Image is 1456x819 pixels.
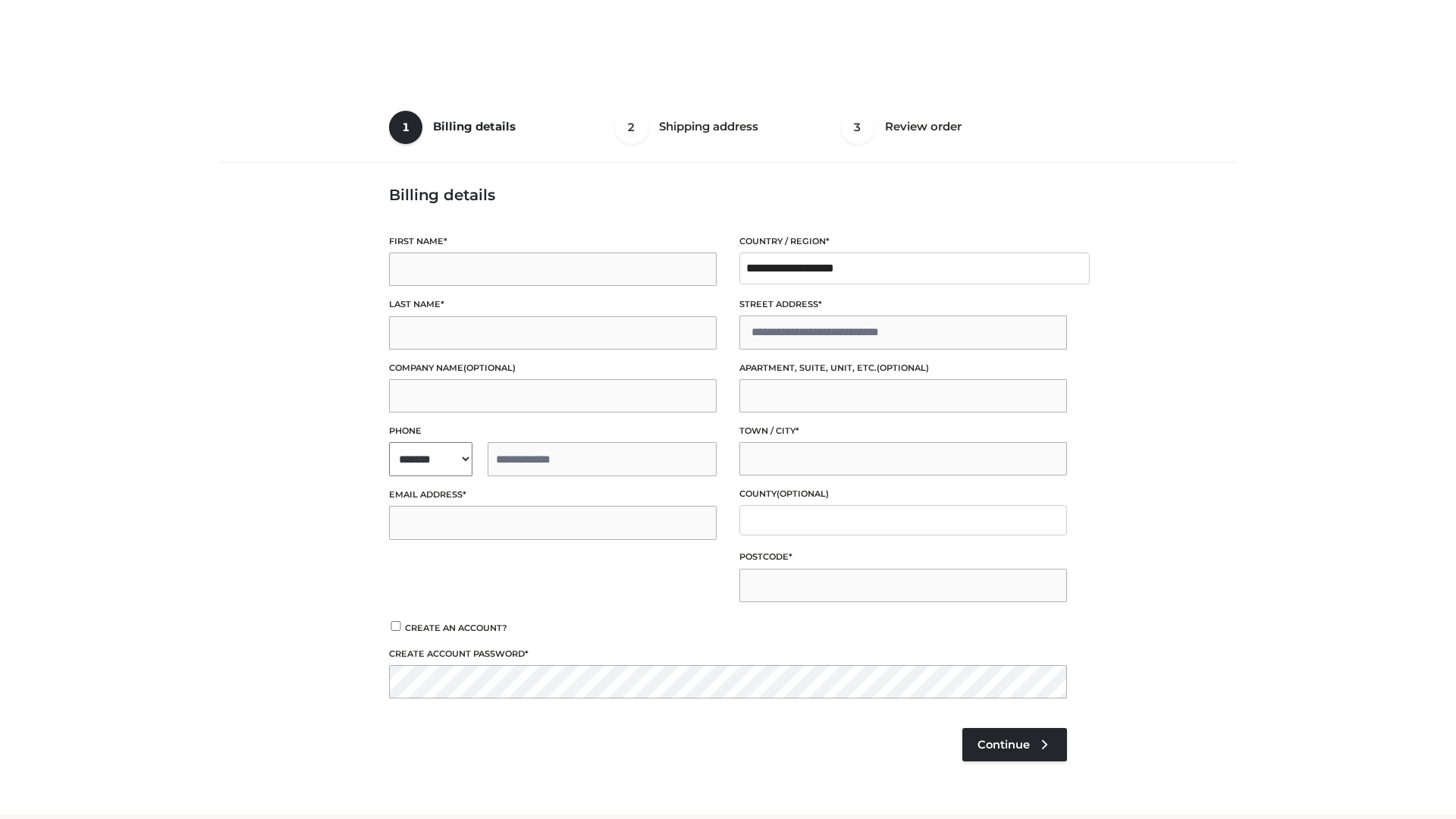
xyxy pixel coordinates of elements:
label: Last name [389,297,717,312]
span: 1 [389,111,422,144]
label: Create account password [389,647,1067,661]
h3: Billing details [389,186,1067,204]
span: Shipping address [659,119,758,133]
span: Create an account? [405,623,507,633]
label: Street address [739,297,1067,312]
label: Country / Region [739,234,1067,249]
label: Company name [389,361,717,375]
label: Postcode [739,550,1067,564]
label: First name [389,234,717,249]
span: (optional) [463,362,516,373]
input: Create an account? [389,621,403,631]
label: Apartment, suite, unit, etc. [739,361,1067,375]
span: 2 [615,111,648,144]
span: (optional) [877,362,929,373]
label: County [739,487,1067,501]
span: 3 [841,111,874,144]
a: Continue [962,728,1067,761]
span: Continue [977,738,1030,752]
label: Email address [389,488,717,502]
span: Review order [885,119,962,133]
span: (optional) [777,488,829,499]
span: Billing details [433,119,516,133]
label: Town / City [739,424,1067,438]
label: Phone [389,424,717,438]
